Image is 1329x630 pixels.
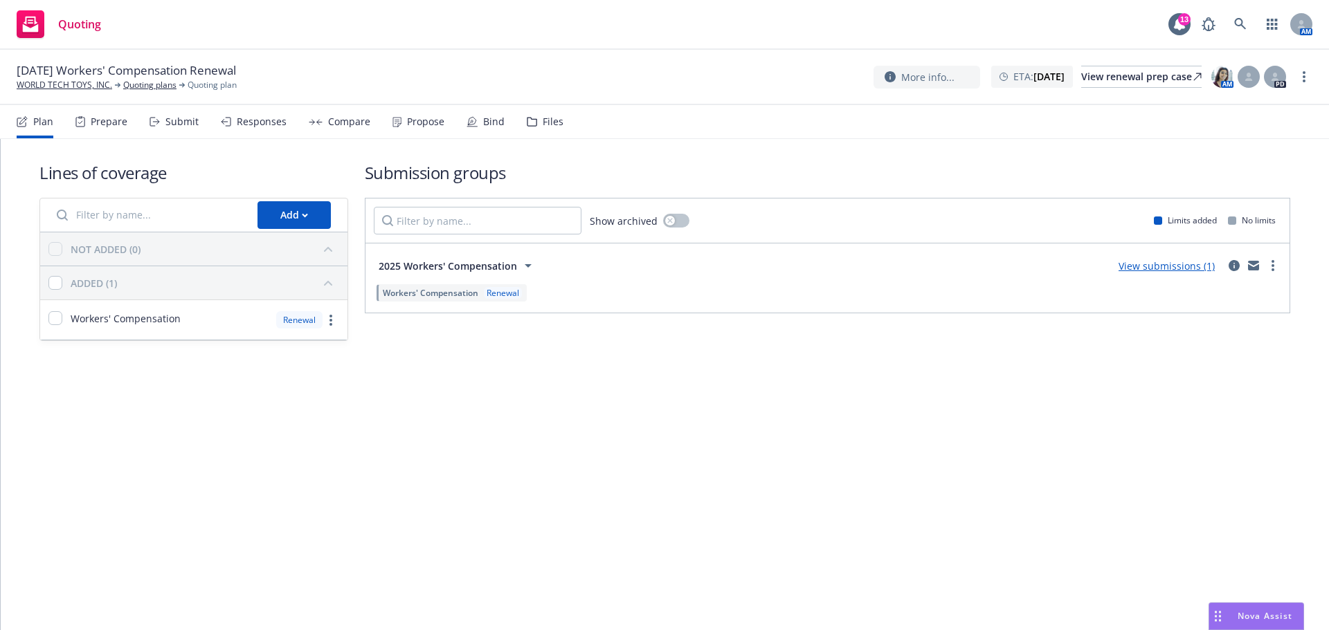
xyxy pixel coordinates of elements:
[483,116,505,127] div: Bind
[379,259,517,273] span: 2025 Workers' Compensation
[91,116,127,127] div: Prepare
[543,116,563,127] div: Files
[1226,257,1242,274] a: circleInformation
[1245,257,1262,274] a: mail
[383,287,478,299] span: Workers' Compensation
[188,79,237,91] span: Quoting plan
[1178,13,1191,26] div: 13
[323,312,339,328] a: more
[365,161,1290,184] h1: Submission groups
[1013,69,1065,84] span: ETA :
[484,287,522,299] div: Renewal
[874,66,980,89] button: More info...
[374,207,581,234] input: Filter by name...
[1258,10,1286,38] a: Switch app
[1033,70,1065,83] strong: [DATE]
[1211,66,1233,88] img: photo
[590,214,658,228] span: Show archived
[1195,10,1222,38] a: Report a Bug
[1209,603,1227,629] div: Drag to move
[1265,257,1281,274] a: more
[1081,66,1202,88] a: View renewal prep case
[123,79,177,91] a: Quoting plans
[1227,10,1254,38] a: Search
[11,5,107,44] a: Quoting
[165,116,199,127] div: Submit
[58,19,101,30] span: Quoting
[17,62,236,79] span: [DATE] Workers' Compensation Renewal
[374,252,541,279] button: 2025 Workers' Compensation
[1154,214,1217,226] div: Limits added
[328,116,370,127] div: Compare
[1228,214,1276,226] div: No limits
[237,116,287,127] div: Responses
[71,272,339,294] button: ADDED (1)
[71,311,181,326] span: Workers' Compensation
[71,276,117,290] div: ADDED (1)
[1296,68,1312,85] a: more
[280,202,308,228] div: Add
[1119,259,1215,272] a: View submissions (1)
[257,201,331,229] button: Add
[1081,66,1202,87] div: View renewal prep case
[48,201,249,229] input: Filter by name...
[39,161,348,184] h1: Lines of coverage
[71,238,339,260] button: NOT ADDED (0)
[276,311,323,328] div: Renewal
[1238,610,1292,622] span: Nova Assist
[71,242,141,257] div: NOT ADDED (0)
[901,70,955,84] span: More info...
[1209,602,1304,630] button: Nova Assist
[33,116,53,127] div: Plan
[407,116,444,127] div: Propose
[17,79,112,91] a: WORLD TECH TOYS, INC.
